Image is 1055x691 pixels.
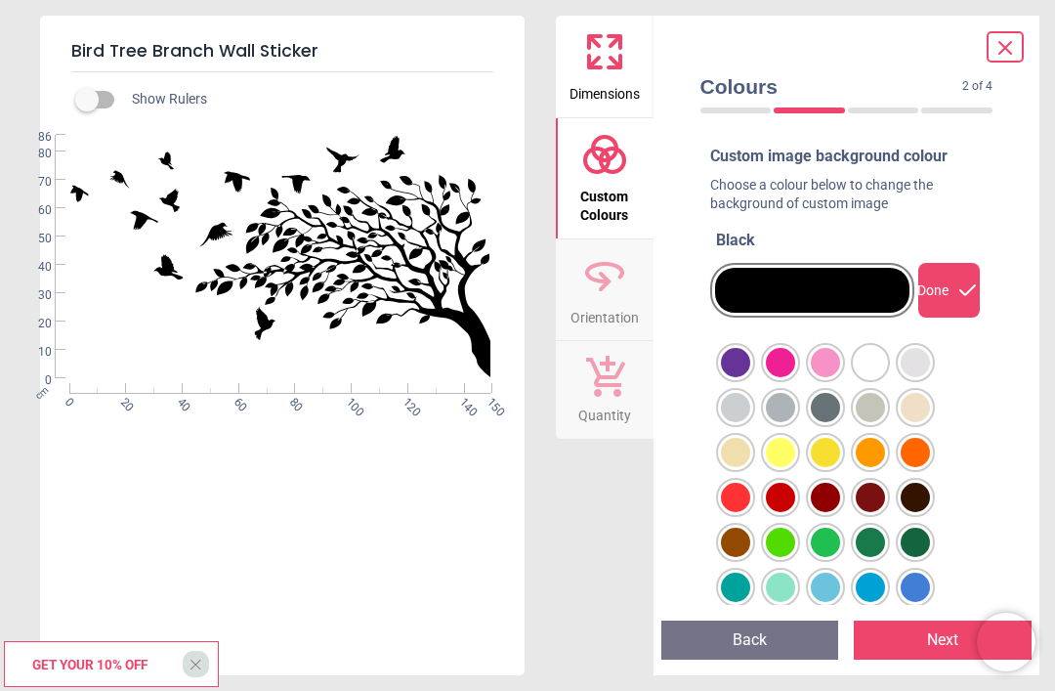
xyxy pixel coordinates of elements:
[901,438,930,467] div: dark orange
[811,528,840,557] div: teal
[811,393,840,422] div: blue-gray
[811,438,840,467] div: golden yellow
[570,75,640,105] span: Dimensions
[286,395,299,408] span: 80
[766,438,795,467] div: yellow
[856,438,885,467] div: orange
[15,146,52,162] span: 80
[766,348,795,377] div: pink
[578,397,631,426] span: Quantity
[901,483,930,512] div: dark brown
[721,348,750,377] div: purple
[173,395,186,408] span: 40
[811,573,840,602] div: sky blue
[558,178,652,226] span: Custom Colours
[811,348,840,377] div: light pink
[556,118,654,238] button: Custom Colours
[716,230,984,251] div: Black
[71,31,493,72] h5: Bird Tree Branch Wall Sticker
[901,348,930,377] div: light gray
[15,202,52,219] span: 60
[811,483,840,512] div: deep red
[455,395,468,408] span: 140
[721,438,750,467] div: light gold
[32,384,50,402] span: cm
[856,393,885,422] div: silver
[15,372,52,389] span: 0
[700,72,963,101] span: Colours
[556,239,654,341] button: Orientation
[721,483,750,512] div: red-orange
[556,341,654,439] button: Quantity
[918,263,980,318] div: Done
[766,573,795,602] div: pale green
[61,395,73,408] span: 0
[766,483,795,512] div: dark red
[87,88,525,111] div: Show Rulers
[901,573,930,602] div: royal blue
[977,613,1035,671] iframe: Brevo live chat
[721,528,750,557] div: brown
[570,299,639,328] span: Orientation
[484,395,496,408] span: 150
[721,393,750,422] div: medium gray
[856,348,885,377] div: white
[556,16,654,117] button: Dimensions
[766,393,795,422] div: dark gray
[15,174,52,191] span: 70
[15,344,52,361] span: 10
[856,573,885,602] div: azure blue
[962,78,992,95] span: 2 of 4
[721,573,750,602] div: turquoise
[399,395,411,408] span: 120
[856,528,885,557] div: forest green
[710,176,984,222] div: Choose a colour below to change the background of custom image
[901,393,930,422] div: pale gold
[116,395,129,408] span: 20
[710,147,948,165] span: Custom image background colour
[15,129,52,146] span: 86
[15,287,52,304] span: 30
[230,395,242,408] span: 60
[854,621,1032,660] button: Next
[901,528,930,557] div: dark green
[766,528,795,557] div: green
[342,395,355,408] span: 100
[15,259,52,276] span: 40
[15,231,52,247] span: 50
[15,316,52,332] span: 20
[661,621,839,660] button: Back
[856,483,885,512] div: maroon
